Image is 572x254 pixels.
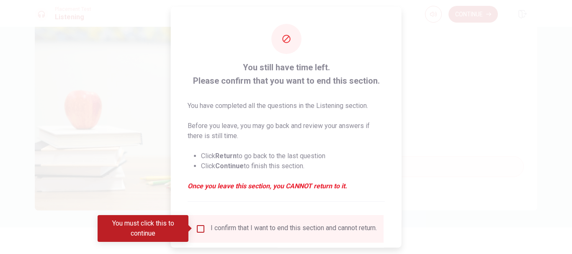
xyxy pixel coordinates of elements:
[188,121,385,141] p: Before you leave, you may go back and review your answers if there is still time.
[215,151,237,159] strong: Return
[188,60,385,87] span: You still have time left. Please confirm that you want to end this section.
[196,223,206,233] span: You must click this to continue
[98,215,188,242] div: You must click this to continue
[188,181,385,191] em: Once you leave this section, you CANNOT return to it.
[201,161,385,171] li: Click to finish this section.
[188,100,385,110] p: You have completed all the questions in the Listening section.
[215,162,244,169] strong: Continue
[211,223,377,233] div: I confirm that I want to end this section and cannot return.
[201,151,385,161] li: Click to go back to the last question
